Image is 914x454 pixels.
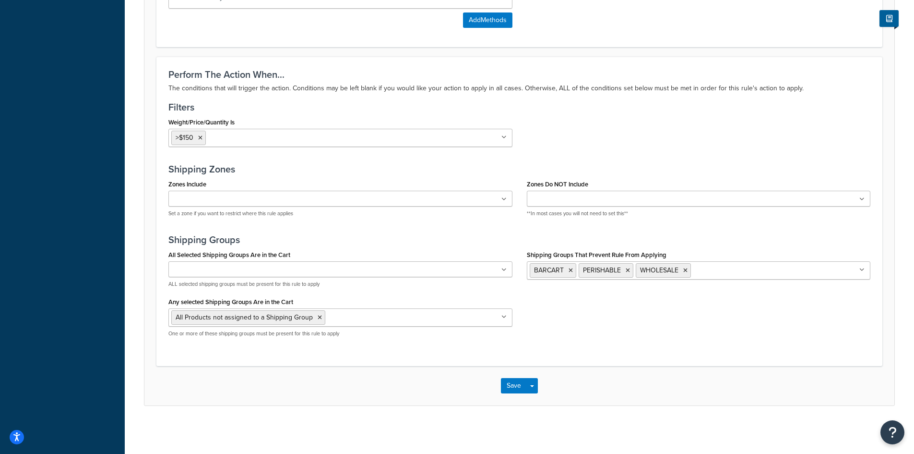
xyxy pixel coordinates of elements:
span: WHOLESALE [640,265,678,275]
span: >$150 [176,133,193,143]
button: Save [501,378,527,393]
label: Weight/Price/Quantity Is [168,119,235,126]
button: Show Help Docs [879,10,899,27]
label: Zones Do NOT Include [527,181,588,188]
span: PERISHABLE [583,265,621,275]
p: The conditions that will trigger the action. Conditions may be left blank if you would like your ... [168,83,870,94]
p: ALL selected shipping groups must be present for this rule to apply [168,281,512,288]
p: One or more of these shipping groups must be present for this rule to apply [168,330,512,337]
label: Any selected Shipping Groups Are in the Cart [168,298,293,306]
p: Set a zone if you want to restrict where this rule applies [168,210,512,217]
button: Open Resource Center [880,420,904,444]
span: All Products not assigned to a Shipping Group [176,312,313,322]
h3: Shipping Zones [168,164,870,174]
label: Shipping Groups That Prevent Rule From Applying [527,251,666,258]
p: **In most cases you will not need to set this** [527,210,871,217]
h3: Filters [168,102,870,112]
h3: Shipping Groups [168,234,870,245]
button: AddMethods [463,12,512,28]
label: All Selected Shipping Groups Are in the Cart [168,251,290,258]
h3: Perform The Action When... [168,69,870,80]
label: Zones Include [168,181,206,188]
span: BARCART [534,265,564,275]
